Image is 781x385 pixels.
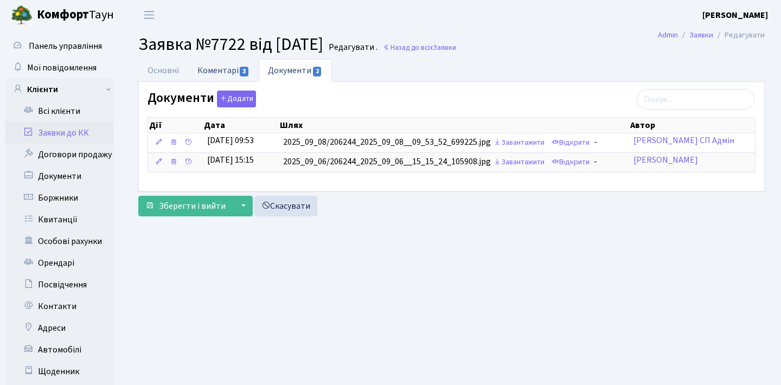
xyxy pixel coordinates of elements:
a: Договори продажу [5,144,114,165]
a: Боржники [5,187,114,209]
a: [PERSON_NAME] [702,9,768,22]
th: Автор [629,118,755,133]
a: Квитанції [5,209,114,230]
img: logo.png [11,4,33,26]
a: Відкрити [549,134,592,151]
button: Зберегти і вийти [138,196,233,216]
a: Документи [5,165,114,187]
span: Зберегти і вийти [159,200,226,212]
a: Особові рахунки [5,230,114,252]
a: Додати [214,89,256,108]
button: Переключити навігацію [136,6,163,24]
span: 2 [313,67,322,76]
a: Клієнти [5,79,114,100]
li: Редагувати [713,29,765,41]
b: Комфорт [37,6,89,23]
a: Основні [138,59,188,82]
a: Посвідчення [5,274,114,296]
a: Завантажити [491,134,547,151]
th: Дата [203,118,279,133]
a: Заявки [689,29,713,41]
a: Адреси [5,317,114,339]
span: Таун [37,6,114,24]
span: - [594,156,597,168]
span: Панель управління [29,40,102,52]
a: Відкрити [549,154,592,171]
a: Всі клієнти [5,100,114,122]
a: Скасувати [254,196,317,216]
a: Заявки до КК [5,122,114,144]
a: [PERSON_NAME] СП Адмін [633,134,734,146]
nav: breadcrumb [642,24,781,47]
input: Пошук... [637,89,754,110]
span: Заявки [433,42,456,53]
span: [DATE] 15:15 [207,154,254,166]
span: [DATE] 09:53 [207,134,254,146]
span: - [594,137,597,149]
a: [PERSON_NAME] [633,154,698,166]
a: Панель управління [5,35,114,57]
a: Контакти [5,296,114,317]
span: Мої повідомлення [27,62,97,74]
small: Редагувати . [327,42,377,53]
a: Назад до всіхЗаявки [383,42,456,53]
a: Документи [259,59,331,82]
span: Заявка №7722 від [DATE] [138,32,323,57]
th: Дії [148,118,203,133]
span: 3 [240,67,248,76]
a: Admin [658,29,678,41]
td: 2025_09_08/206244_2025_09_08__09_53_52_699225.jpg [279,133,629,152]
button: Документи [217,91,256,107]
a: Автомобілі [5,339,114,361]
label: Документи [148,91,256,107]
a: Завантажити [491,154,547,171]
b: [PERSON_NAME] [702,9,768,21]
a: Щоденник [5,361,114,382]
td: 2025_09_06/206244_2025_09_06__15_15_24_105908.jpg [279,152,629,172]
th: Шлях [279,118,629,133]
a: Коментарі [188,59,259,81]
a: Мої повідомлення [5,57,114,79]
a: Орендарі [5,252,114,274]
